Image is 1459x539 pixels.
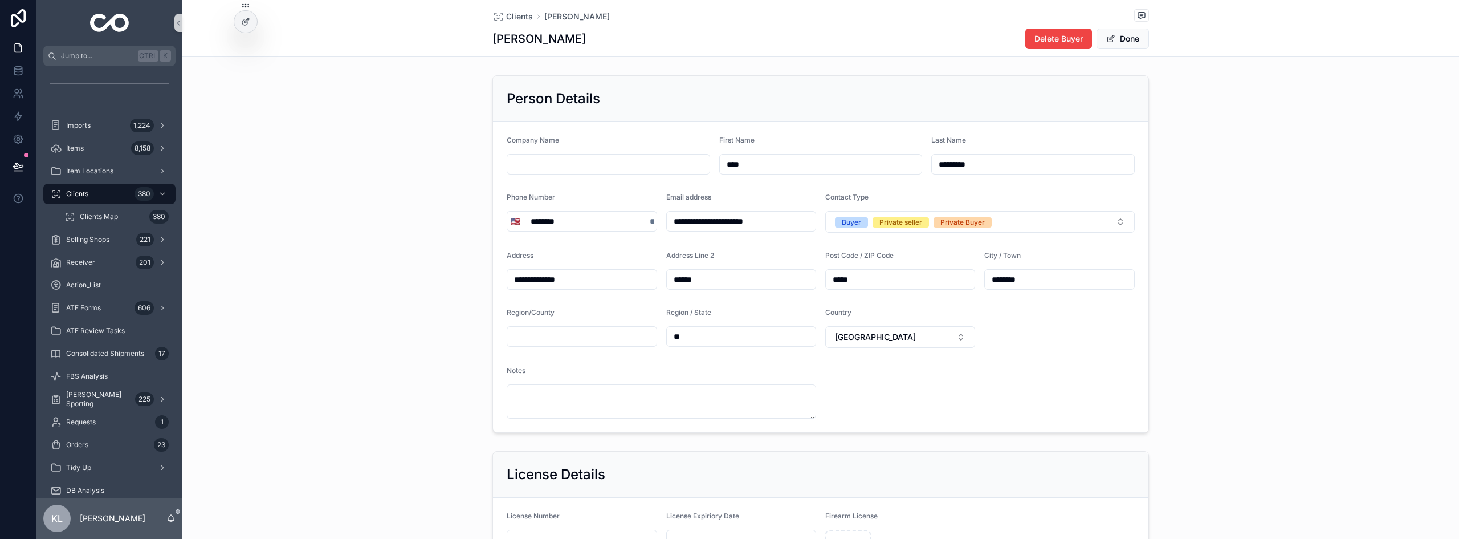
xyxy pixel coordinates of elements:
span: Item Locations [66,167,113,176]
div: 380 [149,210,169,224]
span: DB Analysis [66,486,104,495]
button: Select Button [507,211,524,232]
span: Address Line 2 [666,251,714,260]
span: 🇺🇸 [511,216,520,227]
a: Clients Map380 [57,206,176,227]
a: ATF Forms606 [43,298,176,318]
span: Region/County [507,308,555,317]
div: 221 [136,233,154,246]
span: Imports [66,121,91,130]
span: Jump to... [61,51,133,60]
button: Done [1097,29,1149,49]
a: ATF Review Tasks [43,321,176,341]
span: Delete Buyer [1034,33,1083,44]
span: Contact Type [825,193,869,201]
a: [PERSON_NAME] [544,11,610,22]
span: First Name [719,136,755,144]
div: 201 [136,256,154,269]
span: Clients [66,189,88,198]
a: Orders23 [43,435,176,455]
button: Unselect PRIVATE_SELLER [873,216,929,228]
span: Email address [666,193,711,201]
h2: License Details [507,465,605,484]
span: Requests [66,418,96,427]
a: Items8,158 [43,138,176,159]
span: Last Name [931,136,966,144]
span: Selling Shops [66,235,109,244]
a: Consolidated Shipments17 [43,343,176,364]
a: Item Locations [43,161,176,181]
span: Phone Number [507,193,555,201]
span: FBS Analysis [66,372,108,381]
div: 23 [154,438,169,452]
span: Orders [66,440,88,449]
div: scrollable content [36,66,182,498]
h1: [PERSON_NAME] [492,31,586,47]
div: 1 [155,415,169,429]
div: Private Buyer [940,217,985,228]
span: ATF Forms [66,303,101,313]
a: Tidy Up [43,457,176,478]
span: Region / State [666,308,711,317]
div: Private seller [879,217,922,228]
a: Clients [492,11,533,22]
span: License Expiriory Date [666,512,739,520]
a: Imports1,224 [43,115,176,136]
div: 225 [135,392,154,406]
span: Tidy Up [66,463,91,472]
span: Country [825,308,851,317]
span: License Number [507,512,560,520]
button: Unselect PRIVATE_BUYER [934,216,992,228]
button: Delete Buyer [1025,29,1092,49]
div: 380 [135,187,154,201]
span: Ctrl [138,50,158,62]
span: ATF Review Tasks [66,326,125,335]
span: Company Name [507,136,559,144]
span: Clients [506,11,533,22]
span: City / Town [984,251,1021,260]
h2: Person Details [507,90,600,108]
span: Consolidated Shipments [66,349,144,358]
span: Notes [507,366,525,375]
span: [PERSON_NAME] Sporting [66,390,131,408]
span: Address [507,251,533,260]
button: Jump to...CtrlK [43,46,176,66]
div: 1,224 [130,119,154,132]
button: Select Button [825,326,975,348]
a: [PERSON_NAME] Sporting225 [43,389,176,410]
img: App logo [90,14,129,32]
span: Clients Map [80,212,118,221]
span: Post Code / ZIP Code [825,251,894,260]
p: [PERSON_NAME] [80,513,145,524]
a: Clients380 [43,184,176,204]
button: Unselect BUYER [835,216,868,228]
div: 8,158 [131,141,154,155]
button: Select Button [825,211,1135,233]
span: Action_List [66,281,101,290]
a: FBS Analysis [43,366,176,387]
a: Requests1 [43,412,176,432]
span: Items [66,144,84,153]
a: Receiver201 [43,252,176,273]
span: Firearm License [825,512,878,520]
a: Selling Shops221 [43,229,176,250]
div: 17 [155,347,169,360]
span: [GEOGRAPHIC_DATA] [835,331,916,343]
span: Receiver [66,258,95,267]
div: 606 [135,301,154,315]
div: Buyer [842,217,861,228]
a: DB Analysis [43,480,176,501]
span: KL [51,512,63,525]
span: K [161,51,170,60]
a: Action_List [43,275,176,295]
